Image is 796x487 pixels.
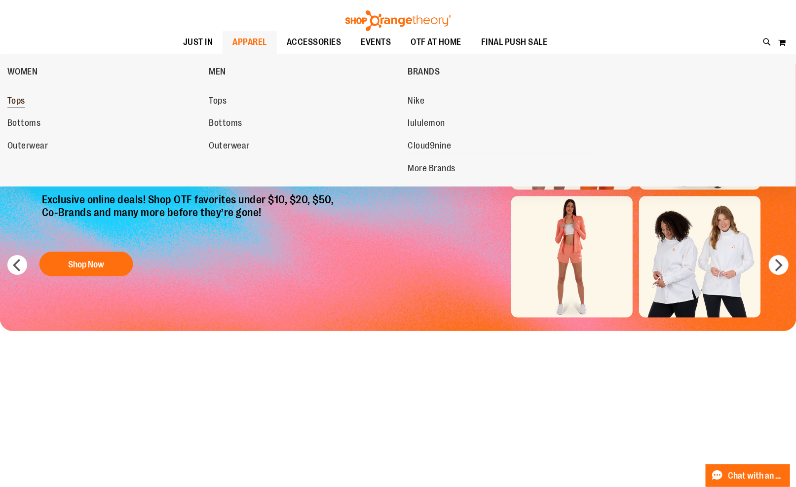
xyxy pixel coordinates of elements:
span: FINAL PUSH SALE [481,31,548,53]
span: More Brands [408,163,456,176]
span: WOMEN [7,67,38,79]
button: next [769,255,789,275]
span: Outerwear [7,141,48,153]
span: ACCESSORIES [287,31,341,53]
button: Chat with an Expert [706,464,791,487]
button: Shop Now [39,252,133,276]
span: Tops [7,96,25,108]
p: Exclusive online deals! Shop OTF favorites under $10, $20, $50, Co-Brands and many more before th... [35,193,344,242]
span: Bottoms [7,118,41,130]
span: OTF AT HOME [411,31,461,53]
span: lululemon [408,118,446,130]
span: MEN [209,67,226,79]
span: Cloud9nine [408,141,452,153]
span: APPAREL [232,31,267,53]
span: EVENTS [361,31,391,53]
span: BRANDS [408,67,440,79]
span: Nike [408,96,425,108]
span: Chat with an Expert [728,471,784,481]
span: Outerwear [209,141,250,153]
img: Shop Orangetheory [344,10,453,31]
span: Tops [209,96,227,108]
span: Bottoms [209,118,242,130]
a: Final Chance To Save -Sale Up To 40% Off! Exclusive online deals! Shop OTF favorites under $10, $... [35,117,344,281]
span: JUST IN [183,31,213,53]
button: prev [7,255,27,275]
